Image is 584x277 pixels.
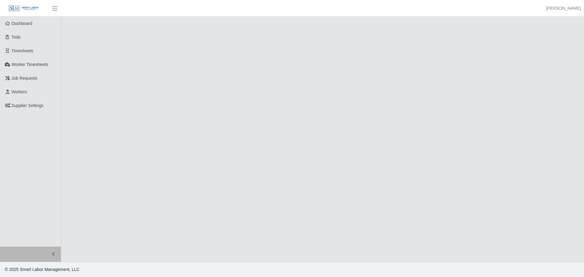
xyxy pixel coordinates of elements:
[9,5,39,12] img: SLM Logo
[12,103,44,108] span: Supplier Settings
[12,35,21,40] span: Todo
[12,62,48,67] span: Worker Timesheets
[12,76,38,81] span: Job Requests
[5,267,79,272] span: © 2025 Smart Labor Management, LLC
[12,21,33,26] span: Dashboard
[12,48,33,53] span: Timesheets
[546,5,581,12] a: [PERSON_NAME]
[12,89,27,94] span: Workers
